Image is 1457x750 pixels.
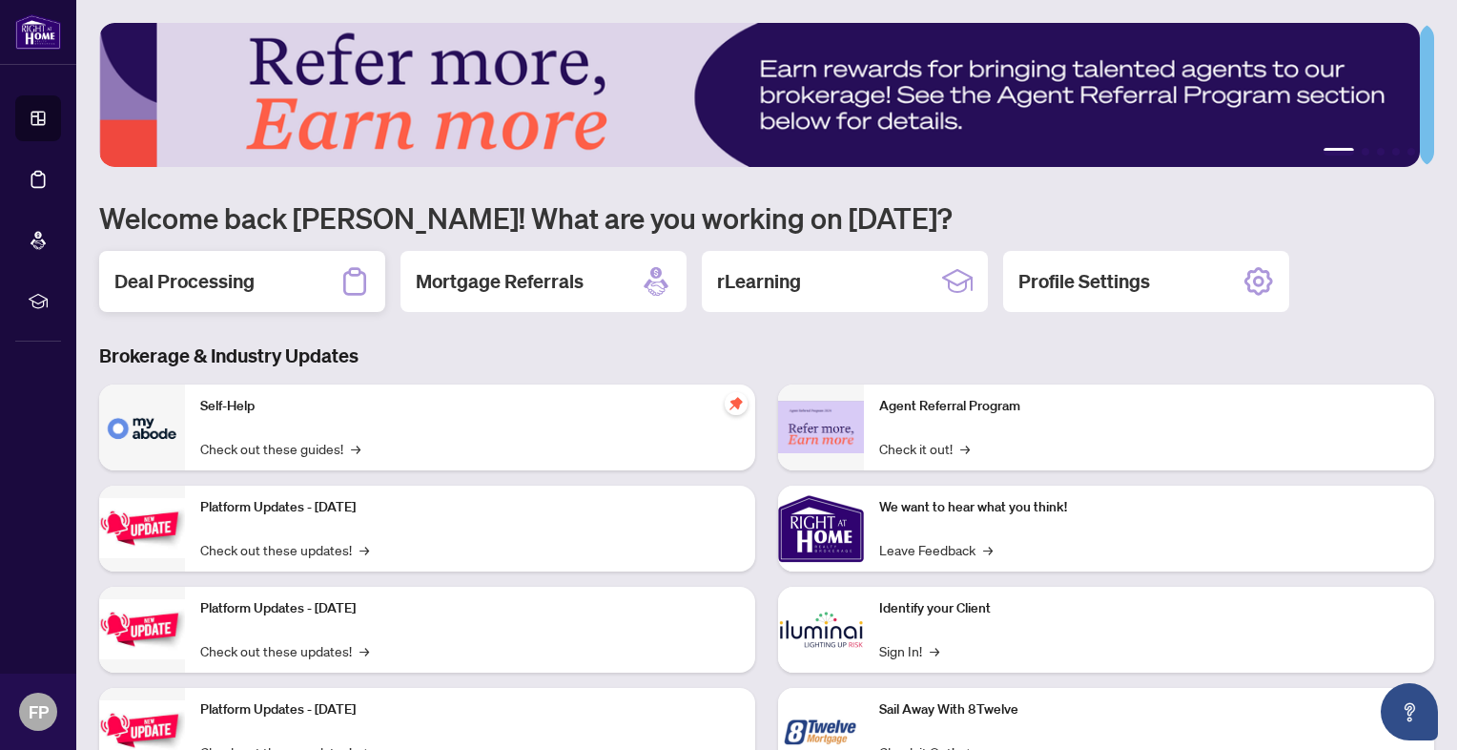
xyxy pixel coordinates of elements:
[351,438,360,459] span: →
[200,699,740,720] p: Platform Updates - [DATE]
[114,268,255,295] h2: Deal Processing
[778,587,864,673] img: Identify your Client
[200,539,369,560] a: Check out these updates!→
[99,23,1420,167] img: Slide 0
[1407,148,1415,156] button: 5
[778,401,864,453] img: Agent Referral Program
[359,640,369,661] span: →
[416,268,584,295] h2: Mortgage Referrals
[200,396,740,417] p: Self-Help
[1392,148,1400,156] button: 4
[1324,148,1354,156] button: 1
[99,343,1434,369] h3: Brokerage & Industry Updates
[930,640,939,661] span: →
[1381,683,1438,740] button: Open asap
[717,268,801,295] h2: rLearning
[1377,148,1385,156] button: 3
[99,498,185,558] img: Platform Updates - July 21, 2025
[359,539,369,560] span: →
[15,14,61,50] img: logo
[200,640,369,661] a: Check out these updates!→
[1018,268,1150,295] h2: Profile Settings
[99,385,185,470] img: Self-Help
[879,539,993,560] a: Leave Feedback→
[725,392,748,415] span: pushpin
[879,640,939,661] a: Sign In!→
[879,396,1419,417] p: Agent Referral Program
[29,698,49,725] span: FP
[879,438,970,459] a: Check it out!→
[879,598,1419,619] p: Identify your Client
[99,599,185,659] img: Platform Updates - July 8, 2025
[1362,148,1369,156] button: 2
[200,438,360,459] a: Check out these guides!→
[200,497,740,518] p: Platform Updates - [DATE]
[99,199,1434,236] h1: Welcome back [PERSON_NAME]! What are you working on [DATE]?
[879,497,1419,518] p: We want to hear what you think!
[778,486,864,572] img: We want to hear what you think!
[879,699,1419,720] p: Sail Away With 8Twelve
[983,539,993,560] span: →
[960,438,970,459] span: →
[200,598,740,619] p: Platform Updates - [DATE]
